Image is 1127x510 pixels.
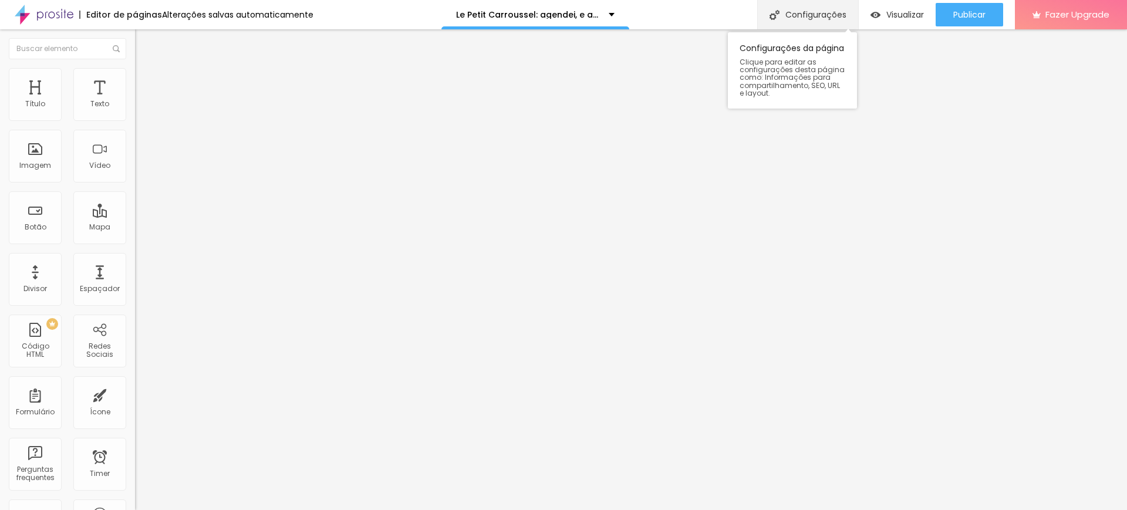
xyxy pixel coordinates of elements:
[76,342,123,359] div: Redes Sociais
[23,285,47,293] div: Divisor
[870,10,880,20] img: view-1.svg
[19,161,51,170] div: Imagem
[79,11,162,19] div: Editor de páginas
[456,11,600,19] p: Le Petit Carroussel: agendei, e agora?
[770,10,780,20] img: Icone
[953,10,986,19] span: Publicar
[90,100,109,108] div: Texto
[12,342,58,359] div: Código HTML
[1045,9,1109,19] span: Fazer Upgrade
[16,408,55,416] div: Formulário
[89,223,110,231] div: Mapa
[25,223,46,231] div: Botão
[113,45,120,52] img: Icone
[740,58,845,97] span: Clique para editar as configurações desta página como: Informações para compartilhamento, SEO, UR...
[936,3,1003,26] button: Publicar
[25,100,45,108] div: Título
[12,465,58,482] div: Perguntas frequentes
[9,38,126,59] input: Buscar elemento
[89,161,110,170] div: Vídeo
[162,11,313,19] div: Alterações salvas automaticamente
[886,10,924,19] span: Visualizar
[90,408,110,416] div: Ícone
[135,29,1127,510] iframe: Editor
[728,32,857,109] div: Configurações da página
[859,3,936,26] button: Visualizar
[90,470,110,478] div: Timer
[80,285,120,293] div: Espaçador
